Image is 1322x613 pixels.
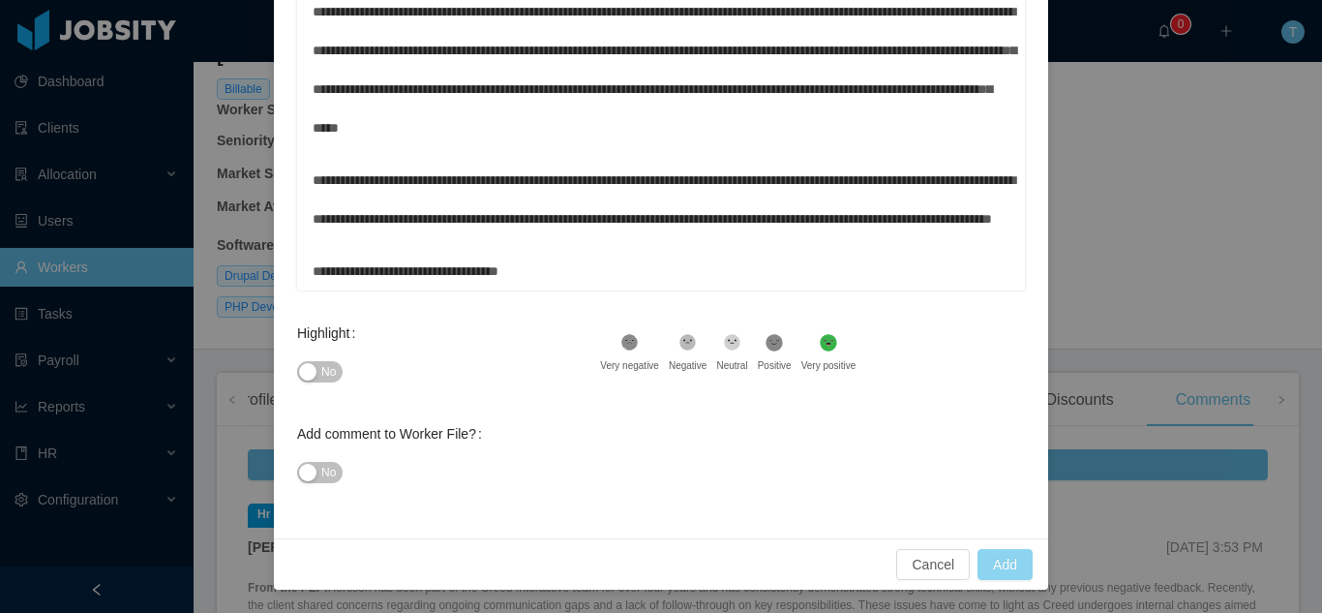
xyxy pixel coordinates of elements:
[297,426,490,442] label: Add comment to Worker File?
[321,362,336,382] span: No
[600,358,659,373] div: Very negative
[716,358,747,373] div: Neutral
[758,358,792,373] div: Positive
[977,549,1033,580] button: Add
[896,549,970,580] button: Cancel
[297,462,343,483] button: Add comment to Worker File?
[297,361,343,383] button: Highlight
[669,358,706,373] div: Negative
[801,358,856,373] div: Very positive
[297,325,363,341] label: Highlight
[321,463,336,482] span: No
